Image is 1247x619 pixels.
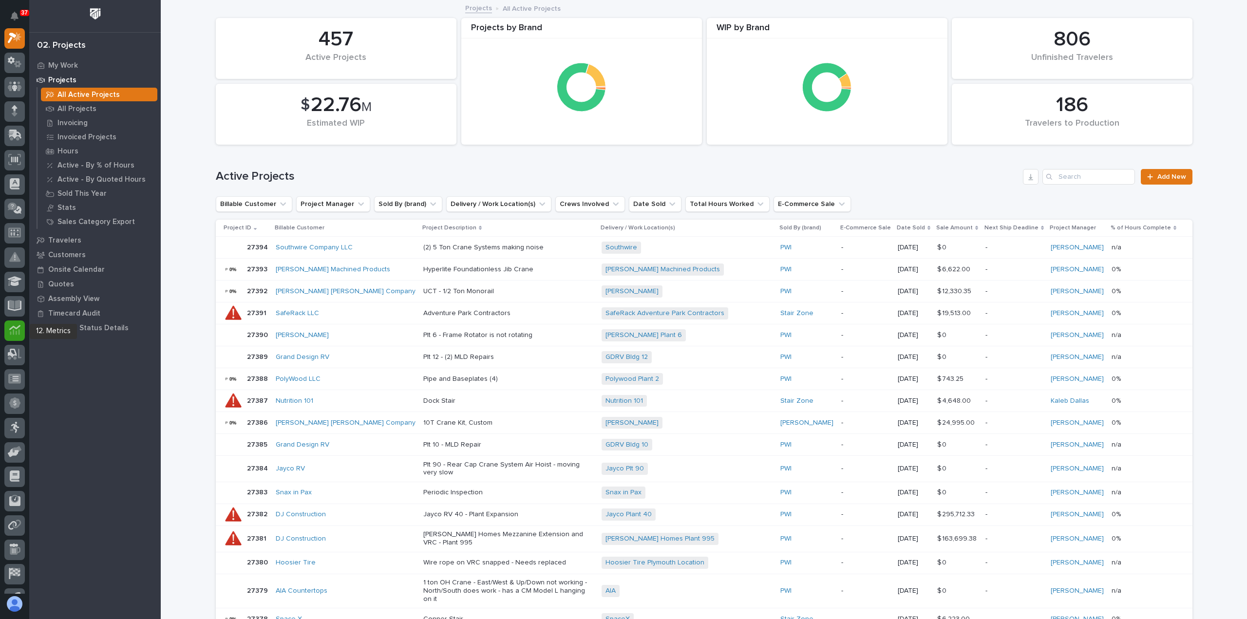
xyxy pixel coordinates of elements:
[247,285,269,296] p: 27392
[29,291,161,306] a: Assembly View
[774,196,851,212] button: E-Commerce Sale
[276,353,329,361] a: Grand Design RV
[247,533,268,543] p: 27381
[296,196,370,212] button: Project Manager
[57,133,116,142] p: Invoiced Projects
[247,242,270,252] p: 27394
[937,373,965,383] p: $ 743.25
[841,488,890,497] p: -
[898,353,929,361] p: [DATE]
[29,262,161,277] a: Onsite Calendar
[605,488,642,497] a: Snax in Pax
[224,223,251,233] p: Project ID
[38,201,161,214] a: Stats
[898,510,929,519] p: [DATE]
[48,324,129,333] p: Traveler Status Details
[985,465,1043,473] p: -
[897,223,925,233] p: Date Sold
[38,215,161,228] a: Sales Category Export
[21,9,28,16] p: 37
[4,6,25,26] button: Notifications
[937,263,972,274] p: $ 6,622.00
[841,265,890,274] p: -
[937,585,948,595] p: $ 0
[1112,487,1123,497] p: n/a
[985,441,1043,449] p: -
[840,223,891,233] p: E-Commerce Sale
[898,535,929,543] p: [DATE]
[48,61,78,70] p: My Work
[780,244,792,252] a: PWI
[29,58,161,73] a: My Work
[1051,309,1104,318] a: [PERSON_NAME]
[247,557,270,567] p: 27380
[898,488,929,497] p: [DATE]
[361,101,372,113] span: M
[1157,173,1186,180] span: Add New
[968,53,1176,73] div: Unfinished Travelers
[423,510,594,519] p: Jayco RV 40 - Plant Expansion
[423,397,594,405] p: Dock Stair
[985,419,1043,427] p: -
[465,2,492,13] a: Projects
[1051,488,1104,497] a: [PERSON_NAME]
[937,417,977,427] p: $ 24,995.00
[216,482,1192,504] tr: 2738327383 Snax in Pax Periodic InspectionSnax in Pax PWI -[DATE]$ 0$ 0 -[PERSON_NAME] n/an/a
[1051,244,1104,252] a: [PERSON_NAME]
[247,373,270,383] p: 27388
[38,102,161,115] a: All Projects
[841,419,890,427] p: -
[1112,307,1123,318] p: 0%
[301,96,310,114] span: $
[1051,331,1104,339] a: [PERSON_NAME]
[937,329,948,339] p: $ 0
[707,23,947,39] div: WIP by Brand
[780,375,792,383] a: PWI
[898,287,929,296] p: [DATE]
[38,88,161,101] a: All Active Projects
[38,158,161,172] a: Active - By % of Hours
[780,331,792,339] a: PWI
[4,594,25,614] button: users-avatar
[232,27,440,52] div: 457
[985,353,1043,361] p: -
[780,465,792,473] a: PWI
[601,223,675,233] p: Delivery / Work Location(s)
[461,23,702,39] div: Projects by Brand
[247,487,269,497] p: 27383
[276,587,327,595] a: AIA Countertops
[1051,397,1089,405] a: Kaleb Dallas
[1112,585,1123,595] p: n/a
[898,587,929,595] p: [DATE]
[898,397,929,405] p: [DATE]
[898,244,929,252] p: [DATE]
[898,309,929,318] p: [DATE]
[605,287,659,296] a: [PERSON_NAME]
[1042,169,1135,185] div: Search
[276,419,416,427] a: [PERSON_NAME] [PERSON_NAME] Company
[605,465,644,473] a: Jayco Plt 90
[780,309,813,318] a: Stair Zone
[1112,285,1123,296] p: 0%
[423,353,594,361] p: Plt 12 - (2) MLD Repairs
[1112,508,1123,519] p: 0%
[48,265,105,274] p: Onsite Calendar
[216,259,1192,281] tr: 2739327393 [PERSON_NAME] Machined Products Hyperlite Foundationless Jib Crane[PERSON_NAME] Machin...
[1112,329,1123,339] p: n/a
[247,263,269,274] p: 27393
[605,331,682,339] a: [PERSON_NAME] Plant 6
[685,196,770,212] button: Total Hours Worked
[1051,287,1104,296] a: [PERSON_NAME]
[276,375,321,383] a: PolyWood LLC
[968,118,1176,139] div: Travelers to Production
[937,557,948,567] p: $ 0
[841,309,890,318] p: -
[1051,419,1104,427] a: [PERSON_NAME]
[1141,169,1192,185] a: Add New
[232,53,440,73] div: Active Projects
[1112,373,1123,383] p: 0%
[779,223,821,233] p: Sold By (brand)
[216,281,1192,302] tr: 2739227392 [PERSON_NAME] [PERSON_NAME] Company UCT - 1/2 Ton Monorail[PERSON_NAME] PWI -[DATE]$ 1...
[276,287,416,296] a: [PERSON_NAME] [PERSON_NAME] Company
[12,12,25,27] div: Notifications37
